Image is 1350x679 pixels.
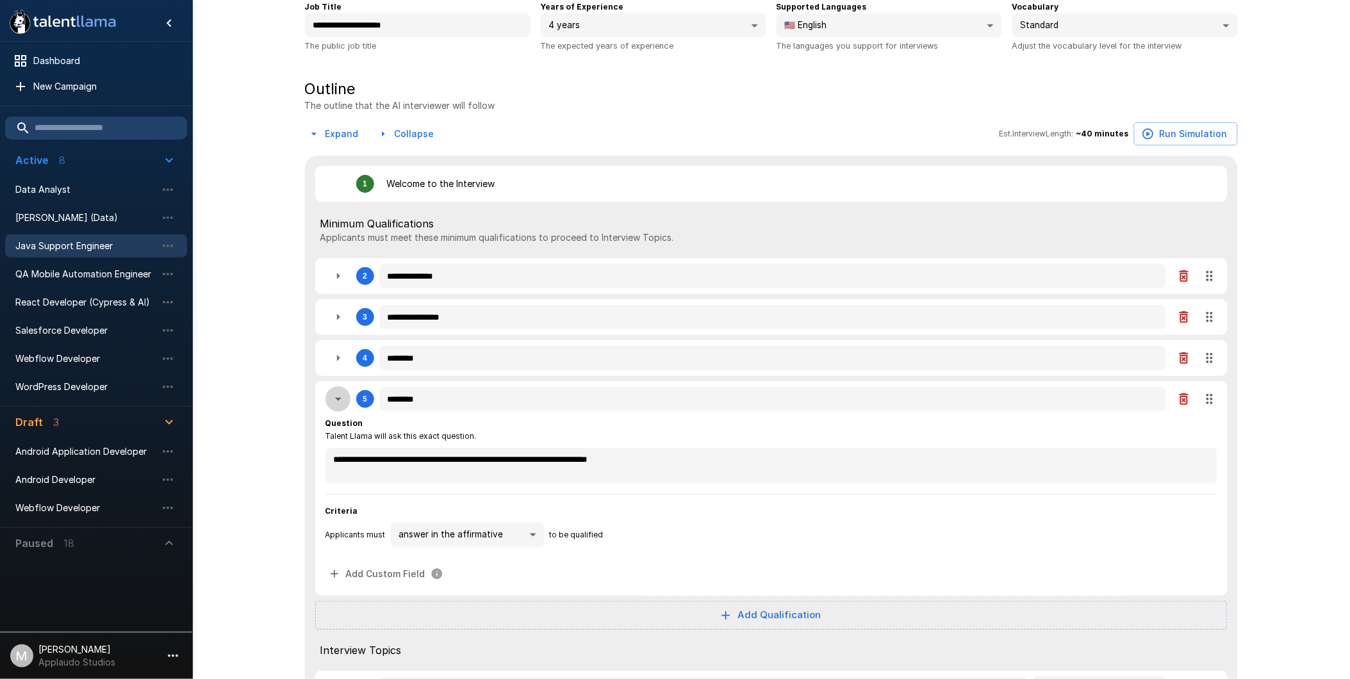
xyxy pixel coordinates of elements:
p: The expected years of experience [541,39,766,53]
button: Run Simulation [1134,122,1238,146]
div: Standard [1012,13,1238,38]
span: Applicants must [325,528,386,541]
b: Job Title [305,2,342,12]
div: 5 [363,395,367,404]
p: The public job title [305,39,531,53]
b: Vocabulary [1012,2,1059,12]
span: Talent Llama will ask this exact question. [325,430,477,443]
button: Expand [305,122,364,146]
div: 4 years [541,13,766,38]
div: 3 [363,313,367,322]
span: to be qualified [550,528,604,541]
button: Collapse [374,122,440,146]
span: Interview Topics [320,642,1222,658]
div: 4 [315,340,1228,376]
div: 3 [315,299,1228,335]
p: The languages you support for interviews [777,39,1002,53]
button: Add Custom Field [325,562,449,586]
h5: Outline [305,79,495,99]
div: 4 [363,354,367,363]
p: Welcome to the Interview [387,177,495,190]
p: The outline that the AI interviewer will follow [305,99,495,112]
div: 2 [363,272,367,281]
b: Question [325,418,363,428]
p: Adjust the vocabulary level for the interview [1012,39,1238,53]
b: Years of Experience [541,2,624,12]
div: 1 [363,179,367,188]
span: Est. Interview Length: [1000,127,1074,140]
div: answer in the affirmative [391,523,545,547]
div: 🇺🇸 English [777,13,1002,38]
p: Applicants must meet these minimum qualifications to proceed to Interview Topics. [320,231,1222,244]
div: 2 [315,258,1228,294]
button: Add Qualification [315,601,1228,629]
b: Supported Languages [777,2,867,12]
b: Criteria [325,506,358,516]
span: Custom fields allow you to automatically extract specific data from candidate responses. [325,562,449,586]
span: Minimum Qualifications [320,216,1222,231]
b: ~ 40 minutes [1076,129,1129,138]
